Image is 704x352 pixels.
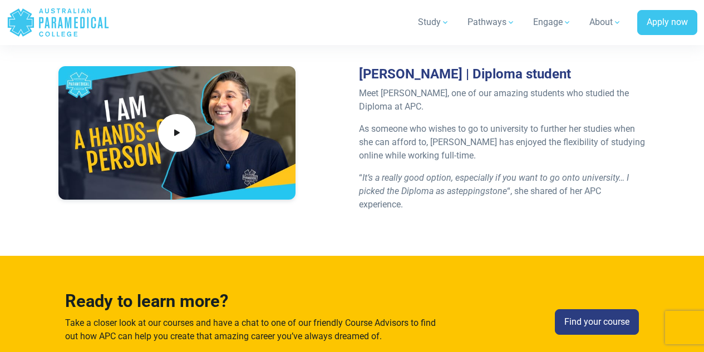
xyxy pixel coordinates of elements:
em: It’s a really good option, especially if you want to go onto university… I picked the Diploma as a [359,172,629,196]
a: Find your course [555,309,639,335]
p: Meet [PERSON_NAME], one of our amazing students who studied the Diploma at APC. [359,87,646,113]
h3: [PERSON_NAME] | Diploma student [359,66,646,82]
p: “ “, she shared of her APC experience. [359,171,646,211]
a: Australian Paramedical College [7,4,110,41]
i: steppingstone [451,186,507,196]
a: Engage [526,7,578,38]
a: Pathways [461,7,522,38]
a: About [583,7,628,38]
a: Study [411,7,456,38]
p: Take a closer look at our courses and have a chat to one of our friendly Course Advisors to find ... [65,316,443,343]
p: As someone who wishes to go to university to further her studies when she can afford to, [PERSON_... [359,122,646,162]
a: Apply now [637,10,697,36]
h3: Ready to learn more? [65,291,443,312]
